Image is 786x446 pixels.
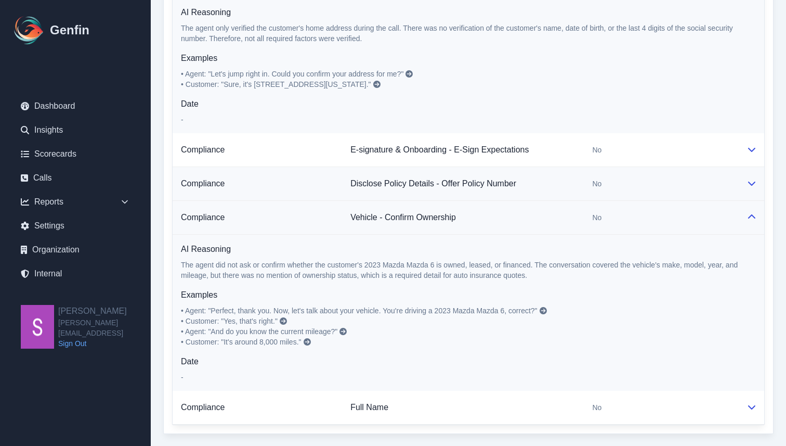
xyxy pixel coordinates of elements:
[181,243,756,256] h6: AI Reasoning
[12,263,138,284] a: Internal
[12,168,138,188] a: Calls
[181,213,225,222] a: Compliance
[592,145,601,155] span: No
[181,98,756,110] h6: Date
[592,212,601,223] span: No
[58,317,151,338] span: [PERSON_NAME][EMAIL_ADDRESS]
[181,179,225,188] a: Compliance
[12,96,138,117] a: Dashboard
[12,192,138,212] div: Reports
[12,239,138,260] a: Organization
[181,372,756,383] p: -
[350,145,529,154] a: E-signature & Onboarding - E-Sign Expectations
[58,305,151,317] h2: [PERSON_NAME]
[12,14,46,47] img: Logo
[350,179,516,188] a: Disclose Policy Details - Offer Policy Number
[181,327,337,336] span: • Agent: "And do you know the current mileage?"
[181,355,756,368] h6: Date
[181,145,225,154] a: Compliance
[181,289,756,301] h6: Examples
[181,6,756,19] h6: AI Reasoning
[181,403,225,412] a: Compliance
[181,317,278,325] span: • Customer: "Yes, that's right."
[12,144,138,164] a: Scorecards
[181,307,538,315] span: • Agent: "Perfect, thank you. Now, let's talk about your vehicle. You're driving a 2023 Mazda Maz...
[21,305,54,349] img: Shane Wey
[181,114,756,125] p: -
[181,338,302,346] span: • Customer: "It's around 8,000 miles."
[350,213,456,222] a: Vehicle - Confirm Ownership
[181,52,756,65] h6: Examples
[12,120,138,141] a: Insights
[50,22,89,39] h1: Genfin
[350,403,388,412] a: Full Name
[181,23,756,44] p: The agent only verified the customer's home address during the call. There was no verification of...
[12,215,138,236] a: Settings
[181,70,403,78] span: • Agent: "Let's jump right in. Could you confirm your address for me?"
[181,80,371,88] span: • Customer: "Sure, it's [STREET_ADDRESS][US_STATE]."
[58,338,151,349] a: Sign Out
[181,260,756,281] p: The agent did not ask or confirm whether the customer's 2023 Mazda Mazda 6 is owned, leased, or f...
[592,402,601,413] span: No
[592,179,601,189] span: No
